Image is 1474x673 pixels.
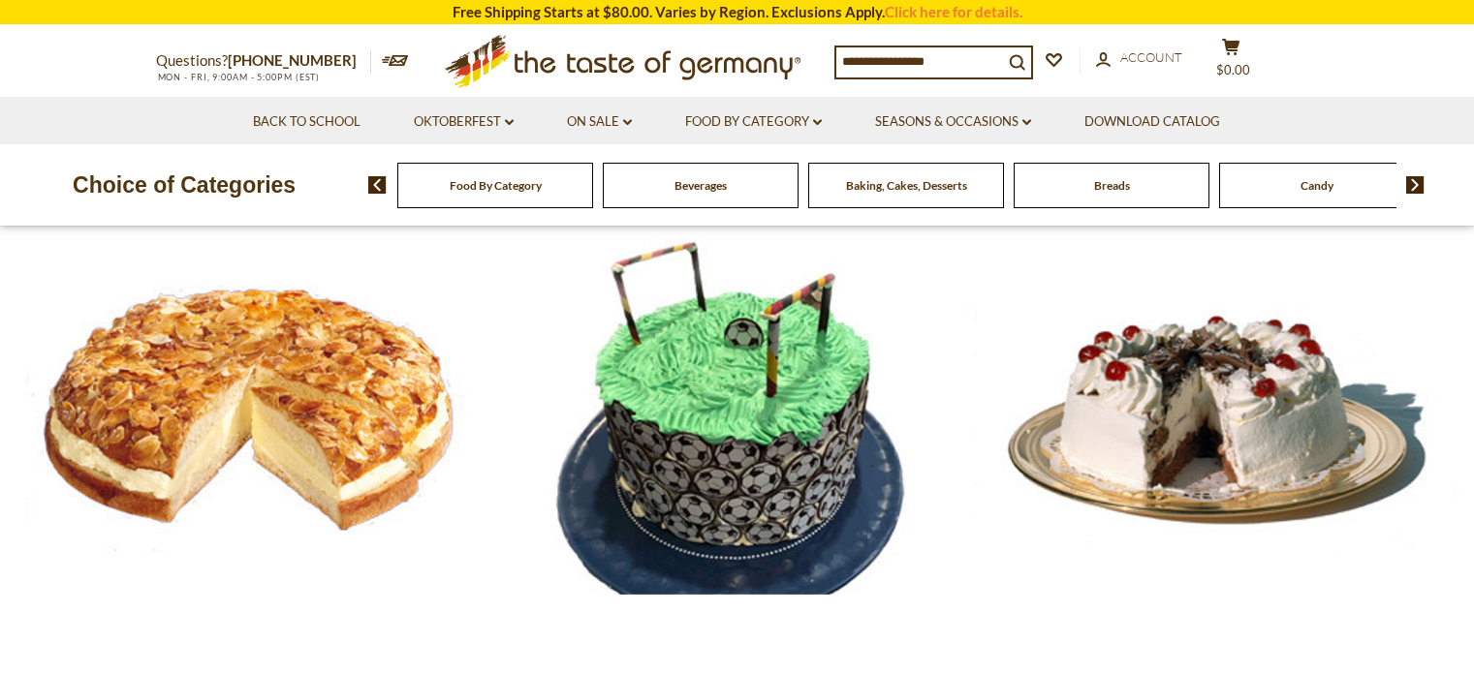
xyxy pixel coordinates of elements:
[1216,62,1250,77] span: $0.00
[1301,178,1333,193] a: Candy
[450,178,542,193] a: Food By Category
[1406,176,1425,194] img: next arrow
[1096,47,1182,69] a: Account
[875,111,1031,133] a: Seasons & Occasions
[1084,111,1220,133] a: Download Catalog
[414,111,514,133] a: Oktoberfest
[674,178,727,193] a: Beverages
[846,178,967,193] a: Baking, Cakes, Desserts
[368,176,387,194] img: previous arrow
[253,111,361,133] a: Back to School
[685,111,822,133] a: Food By Category
[885,3,1022,20] a: Click here for details.
[156,72,321,82] span: MON - FRI, 9:00AM - 5:00PM (EST)
[1203,38,1261,86] button: $0.00
[156,48,371,74] p: Questions?
[1094,178,1130,193] a: Breads
[567,111,632,133] a: On Sale
[228,51,357,69] a: [PHONE_NUMBER]
[1120,49,1182,65] span: Account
